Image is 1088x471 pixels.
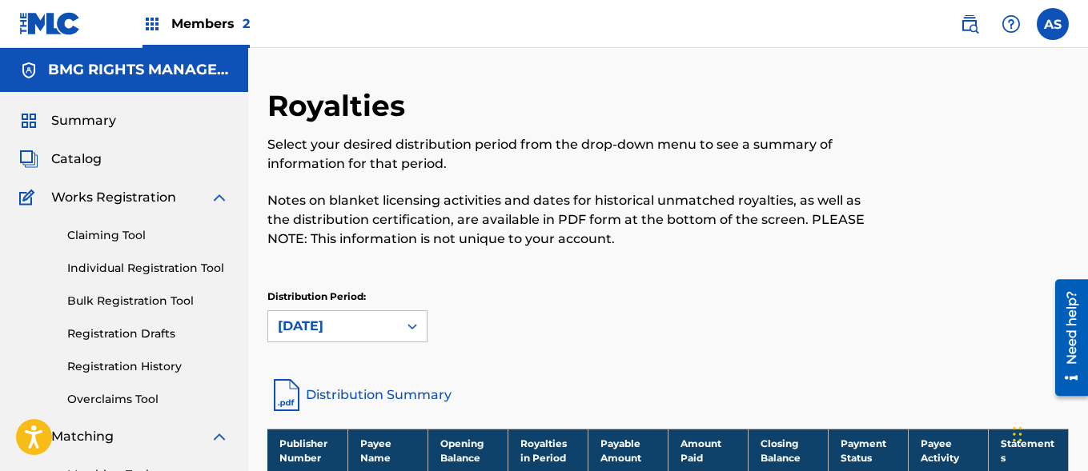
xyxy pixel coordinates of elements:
img: MLC Logo [19,12,81,35]
span: 2 [243,16,250,31]
span: Works Registration [51,188,176,207]
img: distribution-summary-pdf [267,376,306,414]
a: Distribution Summary [267,376,1069,414]
a: Public Search [954,8,986,40]
a: Claiming Tool [67,227,229,244]
img: search [960,14,979,34]
a: Registration Drafts [67,325,229,342]
div: Drag [1013,410,1022,458]
span: Summary [51,111,116,130]
a: Overclaims Tool [67,391,229,408]
img: help [1002,14,1021,34]
h2: Royalties [267,88,413,124]
img: Accounts [19,61,38,80]
img: Summary [19,111,38,130]
iframe: Resource Center [1043,273,1088,402]
img: Works Registration [19,188,40,207]
span: Matching [51,427,114,446]
img: Catalog [19,150,38,169]
span: Members [171,14,250,33]
span: Catalog [51,150,102,169]
iframe: Chat Widget [1008,394,1088,471]
div: User Menu [1037,8,1069,40]
p: Notes on blanket licensing activities and dates for historical unmatched royalties, as well as th... [267,191,885,249]
img: Top Rightsholders [143,14,162,34]
img: expand [210,427,229,446]
a: Registration History [67,358,229,375]
div: Help [995,8,1027,40]
a: Individual Registration Tool [67,260,229,277]
a: SummarySummary [19,111,116,130]
h5: BMG RIGHTS MANAGEMENT US, LLC [48,61,229,79]
div: [DATE] [278,317,388,336]
img: expand [210,188,229,207]
p: Distribution Period: [267,289,428,304]
p: Select your desired distribution period from the drop-down menu to see a summary of information f... [267,135,885,174]
a: CatalogCatalog [19,150,102,169]
a: Bulk Registration Tool [67,293,229,309]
